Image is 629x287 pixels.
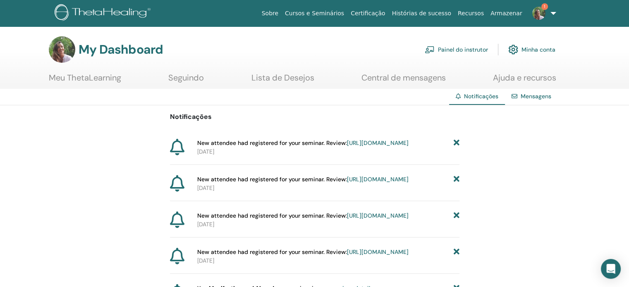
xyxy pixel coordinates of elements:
[197,248,409,256] span: New attendee had registered for your seminar. Review:
[197,220,459,229] p: [DATE]
[541,3,548,10] span: 1
[454,6,487,21] a: Recursos
[532,7,545,20] img: default.jpg
[425,40,488,59] a: Painel do instrutor
[170,112,459,122] p: Notificações
[347,6,388,21] a: Certificação
[389,6,454,21] a: Histórias de sucesso
[601,259,621,279] div: Open Intercom Messenger
[197,184,459,192] p: [DATE]
[347,212,409,219] a: [URL][DOMAIN_NAME]
[49,36,75,63] img: default.jpg
[251,73,314,89] a: Lista de Desejos
[425,46,435,53] img: chalkboard-teacher.svg
[282,6,347,21] a: Cursos e Seminários
[361,73,446,89] a: Central de mensagens
[197,211,409,220] span: New attendee had registered for your seminar. Review:
[258,6,282,21] a: Sobre
[197,175,409,184] span: New attendee had registered for your seminar. Review:
[487,6,525,21] a: Armazenar
[493,73,556,89] a: Ajuda e recursos
[168,73,204,89] a: Seguindo
[55,4,153,23] img: logo.png
[508,40,555,59] a: Minha conta
[521,93,551,100] a: Mensagens
[347,139,409,147] a: [URL][DOMAIN_NAME]
[197,139,409,147] span: New attendee had registered for your seminar. Review:
[464,93,498,100] span: Notificações
[49,73,121,89] a: Meu ThetaLearning
[197,147,459,156] p: [DATE]
[508,43,518,57] img: cog.svg
[347,248,409,256] a: [URL][DOMAIN_NAME]
[79,42,163,57] h3: My Dashboard
[347,176,409,183] a: [URL][DOMAIN_NAME]
[197,256,459,265] p: [DATE]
